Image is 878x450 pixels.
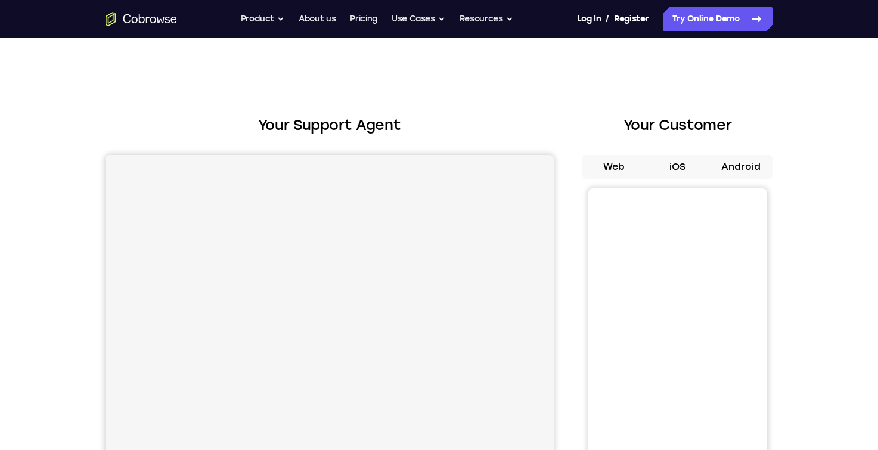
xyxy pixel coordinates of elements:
a: Pricing [350,7,377,31]
a: Try Online Demo [663,7,773,31]
button: Android [709,155,773,179]
button: Product [241,7,285,31]
a: About us [299,7,336,31]
button: Web [582,155,646,179]
span: / [606,12,609,26]
button: iOS [646,155,709,179]
a: Register [614,7,649,31]
h2: Your Support Agent [106,114,554,136]
a: Go to the home page [106,12,177,26]
button: Resources [460,7,513,31]
button: Use Cases [392,7,445,31]
a: Log In [577,7,601,31]
h2: Your Customer [582,114,773,136]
